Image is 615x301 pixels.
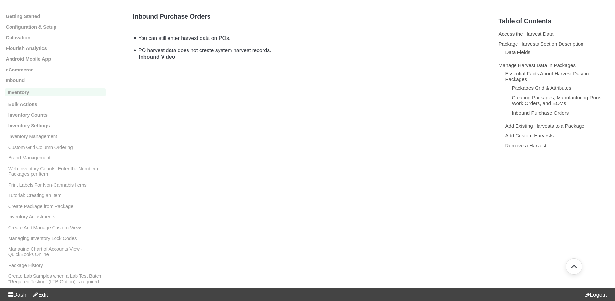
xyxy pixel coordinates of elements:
[8,112,106,117] p: Inventory Counts
[566,258,582,275] button: Go back to top of document
[512,110,569,116] a: Inbound Purchase Orders
[498,31,553,37] a: Access the Harvest Data
[8,166,106,177] p: Web Inventory Counts: Enter the Number of Packages per Item
[5,112,106,117] a: Inventory Counts
[5,34,106,40] a: Cultivation
[512,95,603,106] a: Creating Packages, Manufacturing Runs, Work Orders, and BOMs
[5,246,106,257] a: Managing Chart of Accounts View - QuickBooks Online
[136,31,482,44] li: You can still enter harvest data on POs.
[8,192,106,198] p: Tutorial: Creating an Item
[5,144,106,150] a: Custom Grid Column Ordering
[505,71,589,82] a: Essential Facts About Harvest Data in Packages
[5,56,106,62] a: Android Mobile App
[5,13,106,19] a: Getting Started
[5,77,106,83] a: Inbound
[5,166,106,177] a: Web Inventory Counts: Enter the Number of Packages per Item
[139,54,175,60] strong: Inbound Video
[5,182,106,187] a: Print Labels For Non-Cannabis Items
[5,123,106,128] a: Inventory Settings
[8,155,106,160] p: Brand Management
[498,7,610,291] section: Table of Contents
[5,88,106,96] a: Inventory
[8,262,106,268] p: Package History
[8,133,106,139] p: Inventory Management
[5,262,106,268] a: Package History
[512,85,571,90] a: Packages Grid & Attributes
[5,45,106,51] a: Flourish Analytics
[505,143,546,148] a: Remove a Harvest
[31,292,48,298] a: Edit
[133,13,482,20] h5: Inbound Purchase Orders
[498,41,583,47] a: Package Harvests Section Description
[8,123,106,128] p: Inventory Settings
[505,133,554,138] a: Add Custom Harvests
[505,123,584,129] a: Add Existing Harvests to a Package
[5,235,106,241] a: Managing Inventory Lock Codes
[505,50,530,55] a: Data Fields
[5,292,26,298] a: Dash
[498,17,610,25] h5: Table of Contents
[8,273,106,284] p: Create Lab Samples when a Lab Test Batch "Required Testing" (LTB Option) is required.
[8,203,106,209] p: Create Package from Package
[136,44,482,62] li: PO harvest data does not create system harvest records.
[8,101,106,107] p: Bulk Actions
[5,101,106,107] a: Bulk Actions
[8,182,106,187] p: Print Labels For Non-Cannabis Items
[8,144,106,150] p: Custom Grid Column Ordering
[5,192,106,198] a: Tutorial: Creating an Item
[8,246,106,257] p: Managing Chart of Accounts View - QuickBooks Online
[5,273,106,284] a: Create Lab Samples when a Lab Test Batch "Required Testing" (LTB Option) is required.
[5,214,106,219] a: Inventory Adjustments
[5,225,106,230] a: Create And Manage Custom Views
[5,133,106,139] a: Inventory Management
[5,67,106,72] a: eCommerce
[8,214,106,219] p: Inventory Adjustments
[8,225,106,230] p: Create And Manage Custom Views
[5,24,106,30] a: Configuration & Setup
[5,203,106,209] a: Create Package from Package
[498,62,576,68] a: Manage Harvest Data in Packages
[5,155,106,160] a: Brand Management
[8,235,106,241] p: Managing Inventory Lock Codes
